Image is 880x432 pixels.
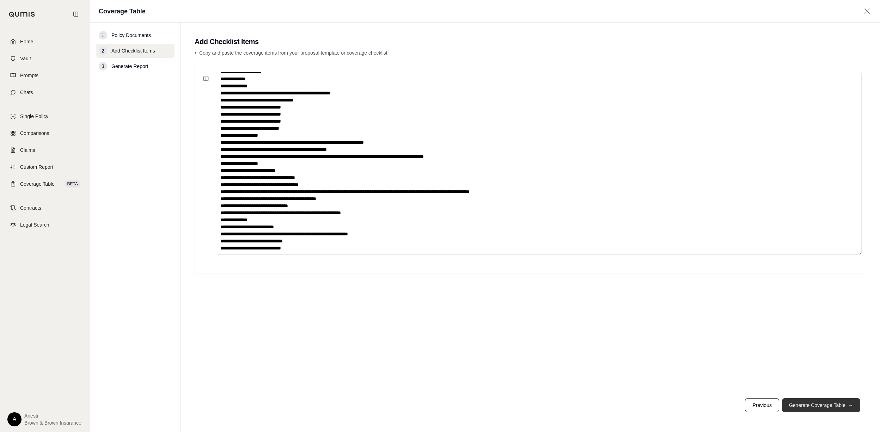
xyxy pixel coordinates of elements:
a: Contracts [5,200,86,216]
span: Legal Search [20,221,49,228]
span: Prompts [20,72,38,79]
a: Legal Search [5,217,86,233]
a: Coverage TableBETA [5,176,86,192]
span: Custom Report [20,163,53,171]
button: Generate Coverage Table→ [782,398,860,412]
span: • [195,50,196,56]
span: Policy Documents [111,32,151,39]
a: Custom Report [5,159,86,175]
span: Generate Report [111,63,148,70]
a: Chats [5,85,86,100]
span: Comparisons [20,130,49,137]
span: → [848,402,853,409]
span: Copy and paste the coverage items from your proposal template or coverage checklist [199,50,387,56]
span: Claims [20,147,35,154]
span: Vault [20,55,31,62]
span: Chats [20,89,33,96]
div: 1 [99,31,107,39]
button: Previous [745,398,779,412]
img: Qumis Logo [9,12,35,17]
a: Vault [5,51,86,66]
span: Home [20,38,33,45]
a: Comparisons [5,125,86,141]
span: Coverage Table [20,180,55,187]
span: Anesti [24,412,81,419]
a: Single Policy [5,109,86,124]
button: Collapse sidebar [70,8,81,20]
div: A [7,412,22,426]
a: Claims [5,142,86,158]
span: Brown & Brown Insurance [24,419,81,426]
div: 2 [99,47,107,55]
span: Add Checklist Items [111,47,155,54]
span: BETA [65,180,80,187]
span: Contracts [20,204,41,211]
h1: Coverage Table [99,6,146,16]
div: 3 [99,62,107,70]
span: Single Policy [20,113,48,120]
a: Home [5,34,86,49]
a: Prompts [5,68,86,83]
h2: Add Checklist Items [195,37,866,47]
